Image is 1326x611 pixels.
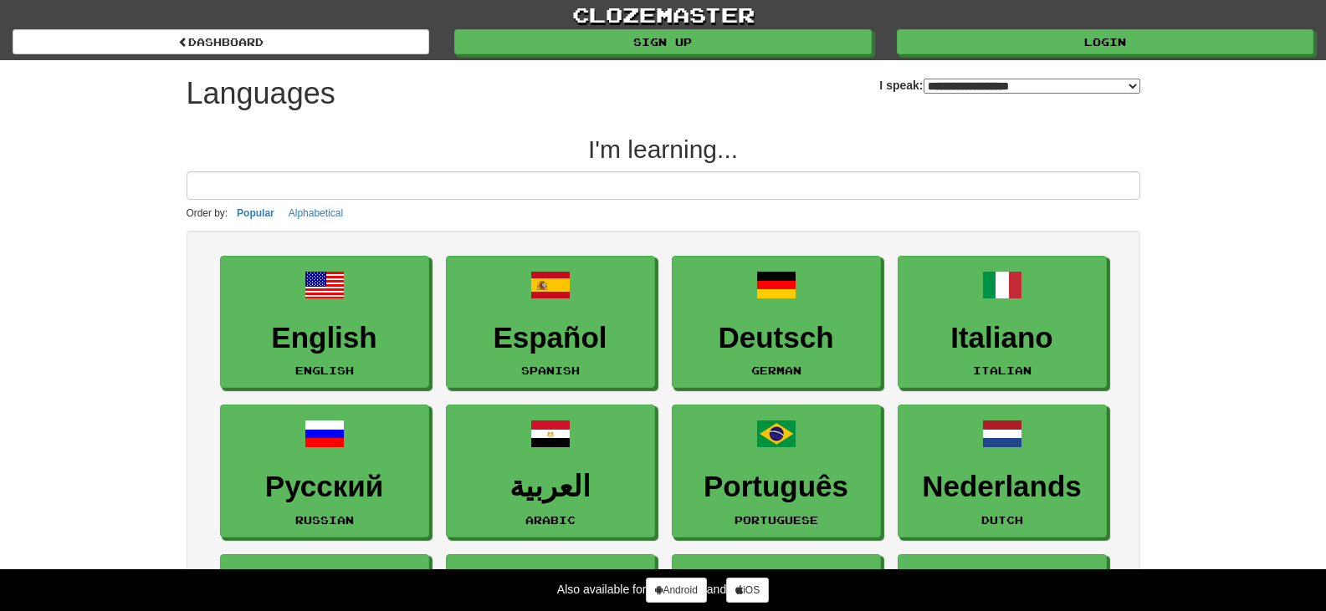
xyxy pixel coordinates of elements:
[751,364,801,376] small: German
[295,364,354,376] small: English
[455,322,646,354] h3: Español
[446,256,655,389] a: EspañolSpanish
[295,514,354,526] small: Russian
[521,364,580,376] small: Spanish
[726,578,769,603] a: iOS
[981,514,1023,526] small: Dutch
[13,29,429,54] a: dashboard
[220,405,429,537] a: РусскийRussian
[973,364,1032,376] small: Italian
[446,405,655,537] a: العربيةArabic
[898,405,1107,537] a: NederlandsDutch
[284,204,348,222] button: Alphabetical
[681,322,872,354] h3: Deutsch
[646,578,706,603] a: Android
[232,204,279,222] button: Popular
[454,29,871,54] a: Sign up
[907,471,1098,503] h3: Nederlands
[525,514,576,526] small: Arabic
[187,77,335,110] h1: Languages
[681,471,872,503] h3: Português
[672,405,881,537] a: PortuguêsPortuguese
[187,207,228,219] small: Order by:
[898,256,1107,389] a: ItalianoItalian
[229,471,420,503] h3: Русский
[897,29,1313,54] a: Login
[672,256,881,389] a: DeutschGerman
[735,514,818,526] small: Portuguese
[455,471,646,503] h3: العربية
[229,322,420,354] h3: English
[907,322,1098,354] h3: Italiano
[879,77,1139,94] label: I speak:
[924,79,1140,94] select: I speak:
[220,256,429,389] a: EnglishEnglish
[187,135,1140,163] h2: I'm learning...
